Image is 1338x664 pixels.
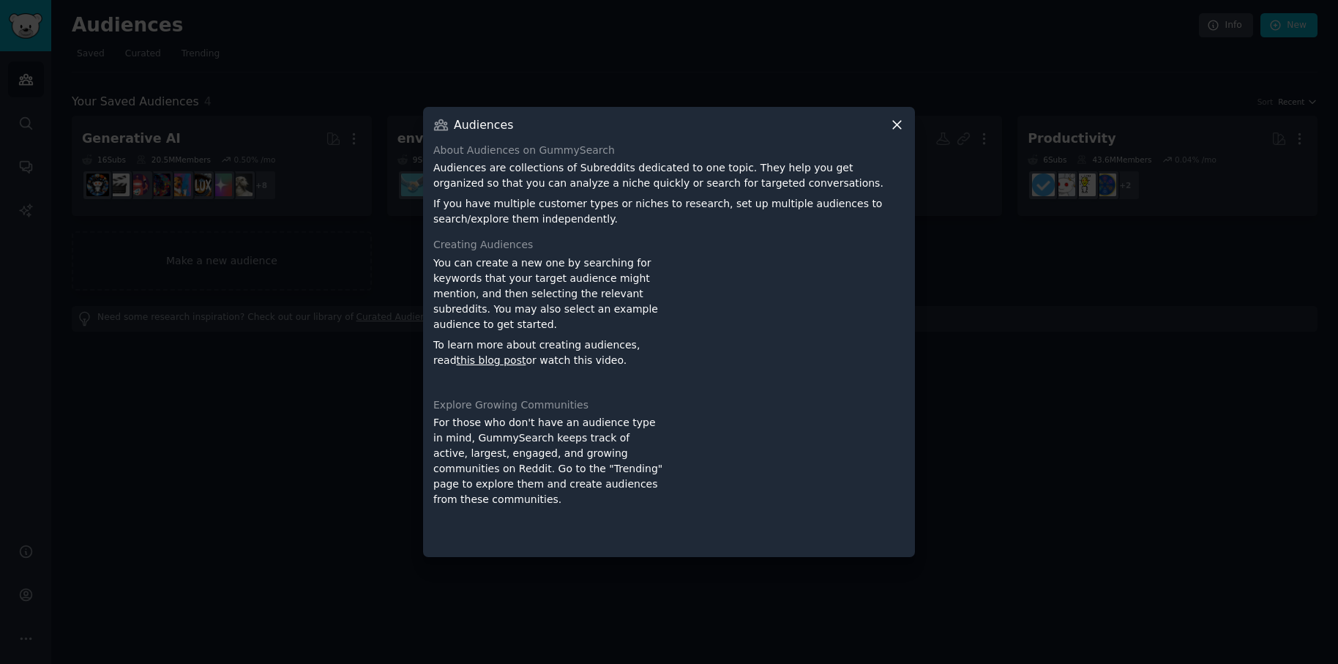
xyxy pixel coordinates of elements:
[433,415,664,547] div: For those who don't have an audience type in mind, GummySearch keeps track of active, largest, en...
[457,354,526,366] a: this blog post
[454,117,513,133] h3: Audiences
[433,143,905,158] div: About Audiences on GummySearch
[433,255,664,332] p: You can create a new one by searching for keywords that your target audience might mention, and t...
[433,237,905,253] div: Creating Audiences
[433,160,905,191] p: Audiences are collections of Subreddits dedicated to one topic. They help you get organized so th...
[433,196,905,227] p: If you have multiple customer types or niches to research, set up multiple audiences to search/ex...
[433,398,905,413] div: Explore Growing Communities
[674,255,905,387] iframe: YouTube video player
[674,415,905,547] iframe: YouTube video player
[433,337,664,368] p: To learn more about creating audiences, read or watch this video.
